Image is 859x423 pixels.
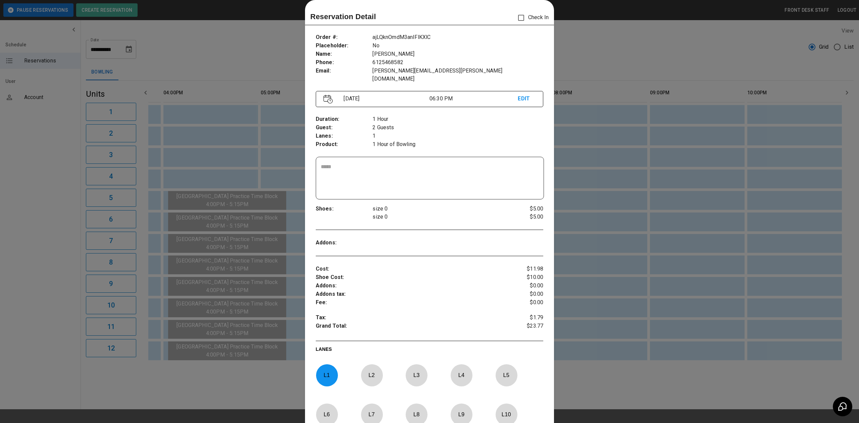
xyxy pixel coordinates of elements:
p: L 10 [495,407,517,422]
p: L 6 [316,407,338,422]
p: L 4 [450,367,472,383]
p: Placeholder : [316,42,373,50]
img: Vector [323,95,333,104]
p: [DATE] [341,95,429,103]
p: LANES [316,346,543,355]
p: L 5 [495,367,517,383]
p: L 2 [361,367,383,383]
p: Check In [514,11,549,25]
p: 1 Hour [372,115,543,124]
p: Lanes : [316,132,373,140]
p: Shoe Cost : [316,273,505,282]
p: Addons : [316,239,373,247]
p: [PERSON_NAME] [372,50,543,58]
p: $5.00 [505,213,543,221]
p: Fee : [316,298,505,307]
p: EDIT [518,95,536,103]
p: 2 Guests [372,124,543,132]
p: L 8 [405,407,427,422]
p: Addons tax : [316,290,505,298]
p: L 7 [361,407,383,422]
p: $0.00 [505,298,543,307]
p: size 0 [372,213,505,221]
p: $23.77 [505,322,543,332]
p: $0.00 [505,282,543,290]
p: Grand Total : [316,322,505,332]
p: L 3 [405,367,427,383]
p: Phone : [316,58,373,67]
p: $11.98 [505,265,543,273]
p: Duration : [316,115,373,124]
p: Guest : [316,124,373,132]
p: Reservation Detail [310,11,376,22]
p: Product : [316,140,373,149]
p: L 9 [450,407,472,422]
p: size 0 [372,205,505,213]
p: $5.00 [505,205,543,213]
p: [PERSON_NAME][EMAIL_ADDRESS][PERSON_NAME][DOMAIN_NAME] [372,67,543,83]
p: ajLQknOmdM3anIFlKXlC [372,33,543,42]
p: 1 [372,132,543,140]
p: Addons : [316,282,505,290]
p: Order # : [316,33,373,42]
p: 06:30 PM [429,95,518,103]
p: Cost : [316,265,505,273]
p: L 1 [316,367,338,383]
p: Shoes : [316,205,373,213]
p: Tax : [316,314,505,322]
p: No [372,42,543,50]
p: $1.79 [505,314,543,322]
p: 1 Hour of Bowling [372,140,543,149]
p: 6125468582 [372,58,543,67]
p: $10.00 [505,273,543,282]
p: Name : [316,50,373,58]
p: $0.00 [505,290,543,298]
p: Email : [316,67,373,75]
